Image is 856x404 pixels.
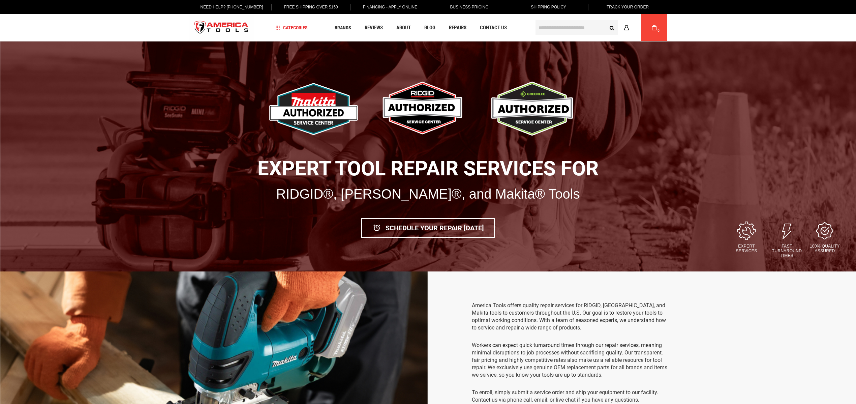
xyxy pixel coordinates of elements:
a: Repairs [446,23,469,32]
span: About [396,25,411,30]
a: Categories [272,23,311,32]
p: America Tools offers quality repair services for RIDGID, [GEOGRAPHIC_DATA], and Makita tools to c... [472,302,669,331]
a: About [393,23,414,32]
span: Blog [424,25,435,30]
button: Search [605,21,618,34]
span: Contact Us [480,25,507,30]
img: Service Banner [269,75,367,142]
a: 0 [648,14,661,41]
span: Categories [275,25,308,30]
a: Brands [332,23,354,32]
span: 0 [658,29,660,32]
span: Shipping Policy [531,5,566,9]
p: Fast Turnaround Times [768,244,805,258]
p: Expert Services [728,244,765,253]
img: Service Banner [481,75,587,142]
p: To enroll, simply submit a service order and ship your equipment to our facility. Contact us via ... [472,389,669,404]
img: Service Banner [371,75,477,142]
a: store logo [189,15,254,40]
a: Schedule Your Repair [DATE] [361,218,495,238]
a: Reviews [362,23,386,32]
a: Blog [421,23,438,32]
span: Brands [335,25,351,30]
p: RIDGID®, [PERSON_NAME]®, and Makita® Tools [29,183,827,205]
h1: Expert Tool Repair Services for [29,157,827,180]
span: Reviews [365,25,383,30]
img: America Tools [189,15,254,40]
p: 100% Quality Assured [809,244,841,253]
a: Contact Us [477,23,510,32]
p: Workers can expect quick turnaround times through our repair services, meaning minimal disruption... [472,342,669,379]
span: Repairs [449,25,466,30]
